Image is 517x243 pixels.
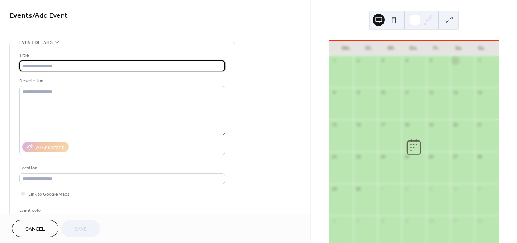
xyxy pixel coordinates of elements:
div: Fr. [425,41,447,56]
div: 17 [380,122,385,127]
div: 5 [477,186,482,192]
div: 14 [477,90,482,95]
div: 9 [355,90,361,95]
div: 28 [477,154,482,160]
div: 15 [331,122,337,127]
div: 9 [404,218,409,223]
div: 3 [428,186,434,192]
div: 1 [331,58,337,63]
div: 20 [452,122,458,127]
div: 8 [331,90,337,95]
div: 11 [452,218,458,223]
span: Event details [19,39,53,47]
div: 18 [404,122,409,127]
div: 12 [428,90,434,95]
div: 13 [452,90,458,95]
div: Do. [403,41,425,56]
div: So. [470,41,493,56]
div: 27 [452,154,458,160]
span: Link to Google Maps [28,190,70,198]
div: 26 [428,154,434,160]
div: 6 [331,218,337,223]
div: 10 [380,90,385,95]
div: Event color [19,207,76,214]
div: 11 [404,90,409,95]
div: 16 [355,122,361,127]
div: Di. [358,41,380,56]
div: 23 [355,154,361,160]
div: 3 [380,58,385,63]
div: 19 [428,122,434,127]
a: Events [9,8,32,23]
div: 4 [452,186,458,192]
div: Title [19,51,224,59]
div: Location [19,164,224,172]
div: Mo. [335,41,358,56]
button: Cancel [12,220,58,237]
div: 8 [380,218,385,223]
span: Cancel [25,225,45,233]
div: 12 [477,218,482,223]
div: Mi. [380,41,403,56]
div: 7 [477,58,482,63]
div: 7 [355,218,361,223]
div: 29 [331,186,337,192]
div: 5 [428,58,434,63]
div: 21 [477,122,482,127]
div: Sa. [447,41,470,56]
div: 2 [404,186,409,192]
div: 25 [404,154,409,160]
div: 1 [380,186,385,192]
div: 30 [355,186,361,192]
div: 6 [452,58,458,63]
span: / Add Event [32,8,68,23]
div: 24 [380,154,385,160]
div: 2 [355,58,361,63]
div: 22 [331,154,337,160]
div: 10 [428,218,434,223]
div: 4 [404,58,409,63]
div: Description [19,77,224,85]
